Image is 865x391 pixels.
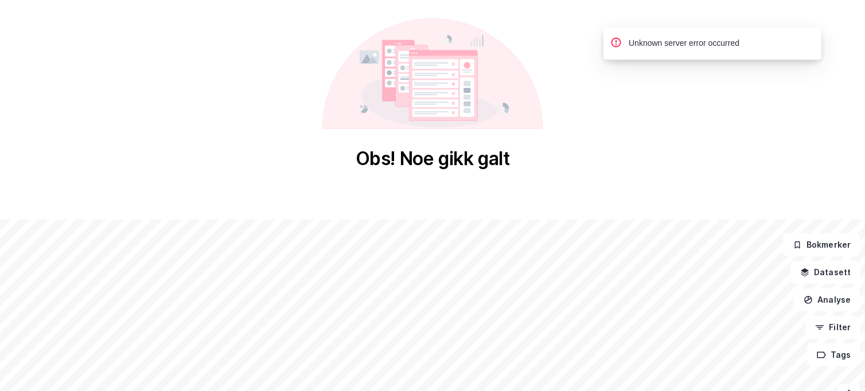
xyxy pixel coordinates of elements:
[794,288,860,311] button: Analyse
[808,336,865,391] iframe: Chat Widget
[808,336,865,391] div: Kontrollprogram for chat
[790,261,860,284] button: Datasett
[805,316,860,339] button: Filter
[629,37,739,50] div: Unknown server error occurred
[356,147,510,170] div: Obs! Noe gikk galt
[807,343,860,366] button: Tags
[783,233,860,256] button: Bokmerker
